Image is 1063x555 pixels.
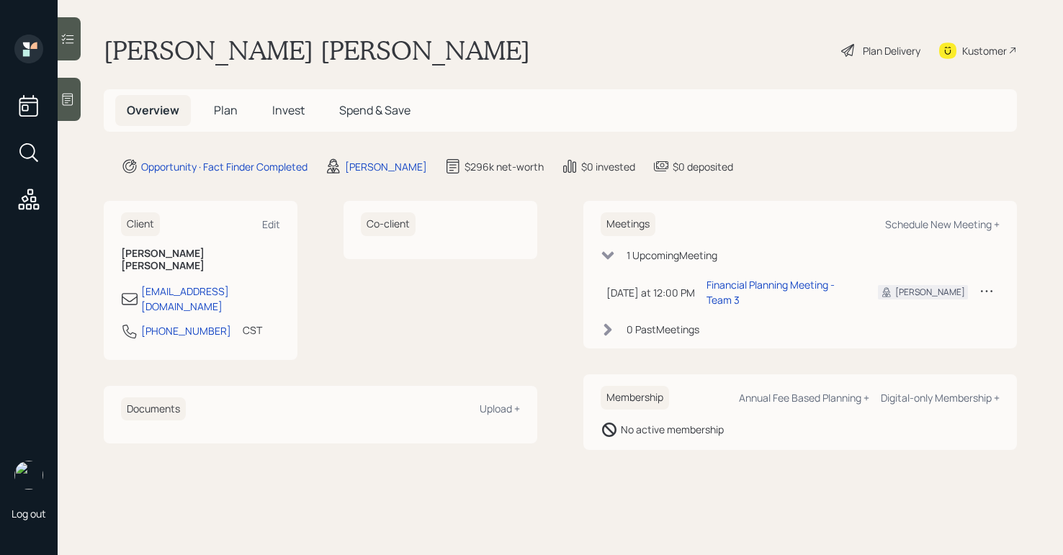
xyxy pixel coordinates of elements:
[262,217,280,231] div: Edit
[14,461,43,489] img: aleksandra-headshot.png
[141,159,308,174] div: Opportunity · Fact Finder Completed
[673,159,733,174] div: $0 deposited
[272,102,305,118] span: Invest
[345,159,427,174] div: [PERSON_NAME]
[127,102,179,118] span: Overview
[627,322,699,337] div: 0 Past Meeting s
[601,212,655,236] h6: Meetings
[141,284,280,314] div: [EMAIL_ADDRESS][DOMAIN_NAME]
[214,102,238,118] span: Plan
[121,397,186,421] h6: Documents
[627,248,717,263] div: 1 Upcoming Meeting
[739,391,869,405] div: Annual Fee Based Planning +
[361,212,416,236] h6: Co-client
[12,507,46,520] div: Log out
[885,217,1000,231] div: Schedule New Meeting +
[895,286,965,299] div: [PERSON_NAME]
[465,159,544,174] div: $296k net-worth
[601,386,669,410] h6: Membership
[243,322,262,338] div: CST
[621,422,724,437] div: No active membership
[339,102,411,118] span: Spend & Save
[141,323,231,338] div: [PHONE_NUMBER]
[104,35,530,66] h1: [PERSON_NAME] [PERSON_NAME]
[707,277,855,307] div: Financial Planning Meeting - Team 3
[121,212,160,236] h6: Client
[863,43,920,58] div: Plan Delivery
[581,159,635,174] div: $0 invested
[606,285,695,300] div: [DATE] at 12:00 PM
[121,248,280,272] h6: [PERSON_NAME] [PERSON_NAME]
[881,391,1000,405] div: Digital-only Membership +
[480,402,520,415] div: Upload +
[962,43,1007,58] div: Kustomer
